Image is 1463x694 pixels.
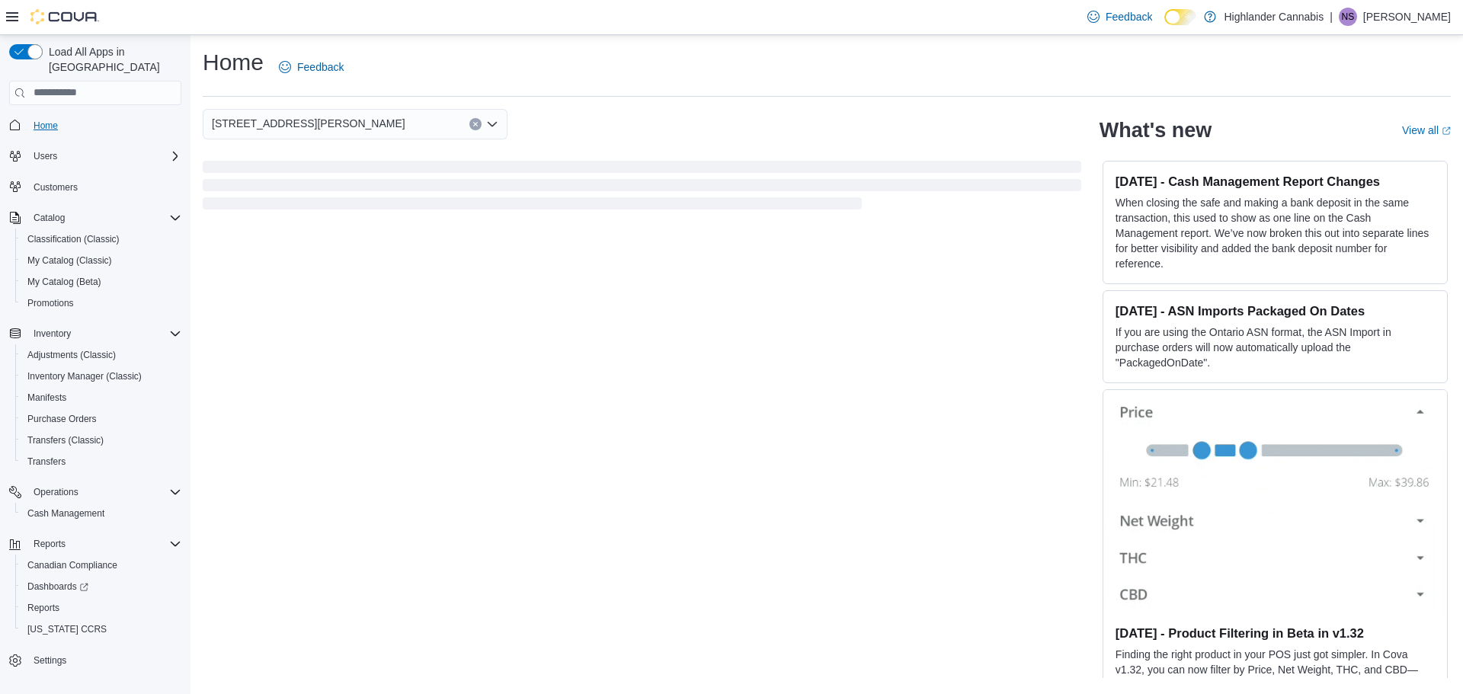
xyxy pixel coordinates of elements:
button: [US_STATE] CCRS [15,619,187,640]
span: Canadian Compliance [21,556,181,574]
button: Cash Management [15,503,187,524]
a: My Catalog (Beta) [21,273,107,291]
span: My Catalog (Beta) [21,273,181,291]
a: Settings [27,651,72,670]
span: Catalog [34,212,65,224]
button: Catalog [3,207,187,229]
span: Customers [27,177,181,197]
span: Operations [34,486,78,498]
button: Promotions [15,293,187,314]
h3: [DATE] - Cash Management Report Changes [1116,174,1435,189]
button: Reports [27,535,72,553]
a: Customers [27,178,84,197]
span: [STREET_ADDRESS][PERSON_NAME] [212,114,405,133]
svg: External link [1442,126,1451,136]
span: Inventory Manager (Classic) [21,367,181,385]
span: Home [27,116,181,135]
a: [US_STATE] CCRS [21,620,113,638]
p: | [1330,8,1333,26]
span: Transfers [27,456,66,468]
h3: [DATE] - ASN Imports Packaged On Dates [1116,303,1435,318]
button: Reports [3,533,187,555]
span: Dashboards [27,580,88,593]
span: My Catalog (Classic) [27,254,112,267]
button: Inventory Manager (Classic) [15,366,187,387]
span: Inventory [34,328,71,340]
span: Cash Management [27,507,104,520]
button: Inventory [3,323,187,344]
button: Users [3,146,187,167]
button: Manifests [15,387,187,408]
a: Classification (Classic) [21,230,126,248]
span: Catalog [27,209,181,227]
span: Reports [27,535,181,553]
p: When closing the safe and making a bank deposit in the same transaction, this used to show as one... [1116,195,1435,271]
span: Promotions [21,294,181,312]
span: Classification (Classic) [21,230,181,248]
a: Dashboards [15,576,187,597]
span: Cash Management [21,504,181,523]
span: [US_STATE] CCRS [27,623,107,635]
h2: What's new [1100,118,1212,142]
a: Inventory Manager (Classic) [21,367,148,385]
span: Customers [34,181,78,193]
span: Home [34,120,58,132]
button: Settings [3,649,187,671]
span: Feedback [1106,9,1152,24]
span: Users [34,150,57,162]
span: Feedback [297,59,344,75]
button: Inventory [27,325,77,343]
h3: [DATE] - Product Filtering in Beta in v1.32 [1116,625,1435,641]
p: If you are using the Ontario ASN format, the ASN Import in purchase orders will now automatically... [1116,325,1435,370]
a: Cash Management [21,504,110,523]
button: Operations [3,481,187,503]
span: Settings [27,651,181,670]
button: Transfers (Classic) [15,430,187,451]
button: Purchase Orders [15,408,187,430]
a: Transfers [21,453,72,471]
input: Dark Mode [1164,9,1196,25]
button: Adjustments (Classic) [15,344,187,366]
a: Manifests [21,389,72,407]
span: Promotions [27,297,74,309]
a: Adjustments (Classic) [21,346,122,364]
span: Loading [203,164,1081,213]
button: Classification (Classic) [15,229,187,250]
span: Operations [27,483,181,501]
span: Dark Mode [1164,25,1165,26]
span: NS [1342,8,1355,26]
button: My Catalog (Beta) [15,271,187,293]
button: Transfers [15,451,187,472]
button: My Catalog (Classic) [15,250,187,271]
a: Reports [21,599,66,617]
a: Feedback [273,52,350,82]
span: Inventory Manager (Classic) [27,370,142,382]
span: Dashboards [21,577,181,596]
a: Promotions [21,294,80,312]
button: Operations [27,483,85,501]
button: Clear input [469,118,482,130]
span: Purchase Orders [27,413,97,425]
span: Inventory [27,325,181,343]
span: Settings [34,654,66,667]
h1: Home [203,47,264,78]
span: Load All Apps in [GEOGRAPHIC_DATA] [43,44,181,75]
img: Cova [30,9,99,24]
span: Purchase Orders [21,410,181,428]
span: Washington CCRS [21,620,181,638]
span: Transfers (Classic) [27,434,104,446]
span: Manifests [21,389,181,407]
button: Home [3,114,187,136]
span: Classification (Classic) [27,233,120,245]
span: Transfers (Classic) [21,431,181,449]
button: Catalog [27,209,71,227]
button: Customers [3,176,187,198]
p: Highlander Cannabis [1224,8,1324,26]
span: Users [27,147,181,165]
span: Transfers [21,453,181,471]
span: Adjustments (Classic) [27,349,116,361]
a: My Catalog (Classic) [21,251,118,270]
button: Users [27,147,63,165]
a: Transfers (Classic) [21,431,110,449]
a: Purchase Orders [21,410,103,428]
